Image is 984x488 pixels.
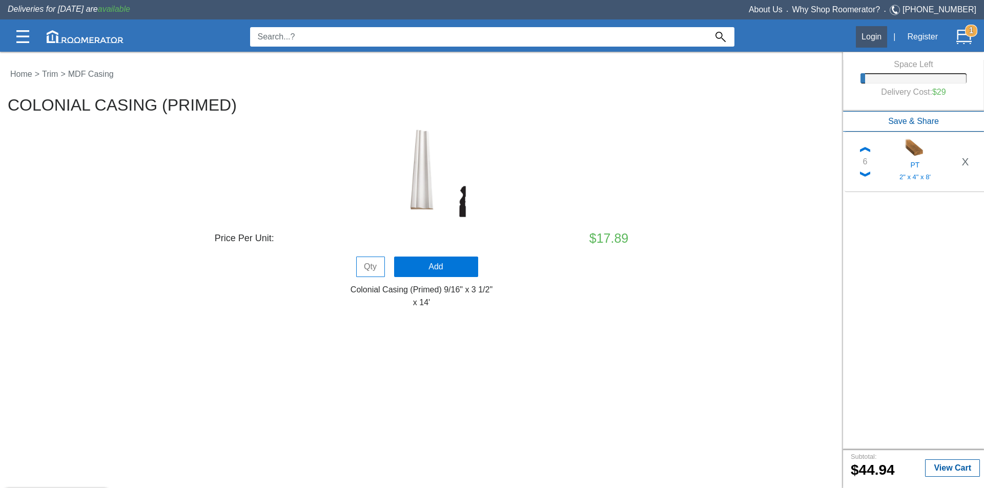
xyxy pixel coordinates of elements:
img: Search_Icon.svg [715,32,726,42]
input: Qty [356,257,385,277]
a: PT2" x 4" x 8' [875,138,955,185]
img: roomerator-logo.svg [47,30,124,43]
button: X [955,153,975,170]
input: Search...? [250,27,707,47]
a: [PHONE_NUMBER] [903,5,976,14]
div: | [887,26,901,48]
h5: PT [883,159,948,169]
label: > [60,68,65,80]
a: Home [8,70,35,78]
img: Telephone.svg [890,4,903,16]
img: 11110013_lg.jpg [371,118,473,221]
span: available [98,5,130,13]
a: Why Shop Roomerator? [792,5,880,14]
h6: x 14' [8,298,835,307]
h6: Space Left [860,60,966,69]
img: Down_Chevron.png [860,172,870,177]
button: Login [856,26,887,48]
div: $17.89 [490,229,628,248]
h2: Colonial Casing (Primed) [8,96,835,114]
span: Deliveries for [DATE] are [8,5,130,13]
div: Price Per Unit: [215,231,490,245]
span: • [783,9,792,13]
strong: 1 [965,25,977,37]
button: Register [901,26,944,48]
img: Cart.svg [956,29,972,45]
a: Trim [39,70,60,78]
label: $29 [932,88,946,97]
span: • [880,9,890,13]
h6: Delivery Cost: [868,83,958,101]
h6: Colonial Casing (Primed) 9/16" x 3 1/2" [8,285,835,294]
img: 13300001_sm.jpg [905,138,925,159]
img: Up_Chevron.png [860,147,870,152]
img: Categories.svg [16,30,29,43]
a: MDF Casing [66,70,116,78]
label: > [35,68,39,80]
h5: 2" x 4" x 8' [883,173,948,181]
button: Save & Share [843,111,984,132]
a: About Us [749,5,783,14]
div: 6 [863,156,868,168]
button: Add [394,257,478,277]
